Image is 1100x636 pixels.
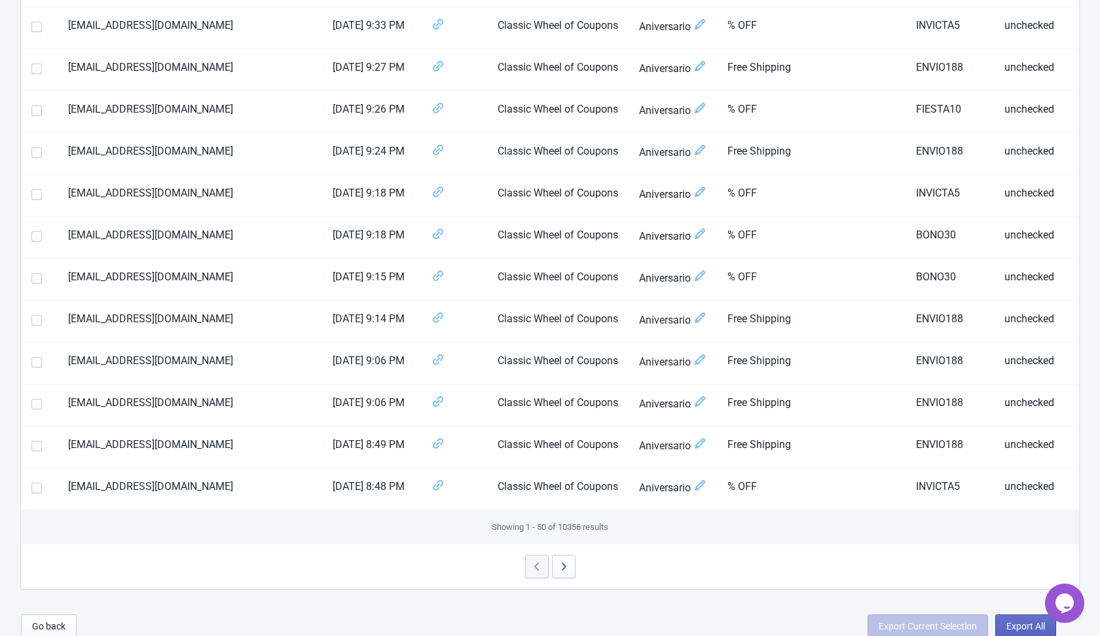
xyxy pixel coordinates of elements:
[1006,621,1045,631] span: Export All
[906,468,994,510] td: INVICTA5
[639,143,706,161] span: Aniversario
[487,343,629,384] td: Classic Wheel of Coupons
[639,395,706,413] span: Aniversario
[487,175,629,217] td: Classic Wheel of Coupons
[639,185,706,203] span: Aniversario
[717,217,804,259] td: % OFF
[58,49,322,91] td: [EMAIL_ADDRESS][DOMAIN_NAME]
[717,49,804,91] td: Free Shipping
[906,49,994,91] td: ENVIO188
[639,311,706,329] span: Aniversario
[906,217,994,259] td: BONO30
[639,102,706,119] span: Aniversario
[58,259,322,301] td: [EMAIL_ADDRESS][DOMAIN_NAME]
[58,426,322,468] td: [EMAIL_ADDRESS][DOMAIN_NAME]
[322,217,421,259] td: [DATE] 9:18 PM
[717,259,804,301] td: % OFF
[906,384,994,426] td: ENVIO188
[487,468,629,510] td: Classic Wheel of Coupons
[906,259,994,301] td: BONO30
[487,217,629,259] td: Classic Wheel of Coupons
[639,269,706,287] span: Aniversario
[906,343,994,384] td: ENVIO188
[322,175,421,217] td: [DATE] 9:18 PM
[906,133,994,175] td: ENVIO188
[717,133,804,175] td: Free Shipping
[717,175,804,217] td: % OFF
[322,133,421,175] td: [DATE] 9:24 PM
[906,301,994,343] td: ENVIO188
[639,227,706,245] span: Aniversario
[487,259,629,301] td: Classic Wheel of Coupons
[639,60,706,77] span: Aniversario
[639,18,706,35] span: Aniversario
[58,133,322,175] td: [EMAIL_ADDRESS][DOMAIN_NAME]
[487,133,629,175] td: Classic Wheel of Coupons
[487,384,629,426] td: Classic Wheel of Coupons
[487,426,629,468] td: Classic Wheel of Coupons
[58,343,322,384] td: [EMAIL_ADDRESS][DOMAIN_NAME]
[322,49,421,91] td: [DATE] 9:27 PM
[322,259,421,301] td: [DATE] 9:15 PM
[58,175,322,217] td: [EMAIL_ADDRESS][DOMAIN_NAME]
[58,301,322,343] td: [EMAIL_ADDRESS][DOMAIN_NAME]
[322,384,421,426] td: [DATE] 9:06 PM
[58,384,322,426] td: [EMAIL_ADDRESS][DOMAIN_NAME]
[1045,584,1087,623] iframe: chat widget
[906,175,994,217] td: INVICTA5
[322,7,421,49] td: [DATE] 9:33 PM
[58,468,322,510] td: [EMAIL_ADDRESS][DOMAIN_NAME]
[322,301,421,343] td: [DATE] 9:14 PM
[906,7,994,49] td: INVICTA5
[322,468,421,510] td: [DATE] 8:48 PM
[21,510,1079,544] div: Showing 1 - 50 of 10356 results
[322,343,421,384] td: [DATE] 9:06 PM
[639,437,706,455] span: Aniversario
[639,479,706,496] span: Aniversario
[717,384,804,426] td: Free Shipping
[717,343,804,384] td: Free Shipping
[58,7,322,49] td: [EMAIL_ADDRESS][DOMAIN_NAME]
[58,91,322,133] td: [EMAIL_ADDRESS][DOMAIN_NAME]
[717,426,804,468] td: Free Shipping
[58,217,322,259] td: [EMAIL_ADDRESS][DOMAIN_NAME]
[906,426,994,468] td: ENVIO188
[717,468,804,510] td: % OFF
[487,301,629,343] td: Classic Wheel of Coupons
[487,7,629,49] td: Classic Wheel of Coupons
[487,49,629,91] td: Classic Wheel of Coupons
[717,91,804,133] td: % OFF
[32,621,65,631] span: Go back
[322,91,421,133] td: [DATE] 9:26 PM
[639,353,706,371] span: Aniversario
[717,7,804,49] td: % OFF
[717,301,804,343] td: Free Shipping
[322,426,421,468] td: [DATE] 8:49 PM
[906,91,994,133] td: FIESTA10
[487,91,629,133] td: Classic Wheel of Coupons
